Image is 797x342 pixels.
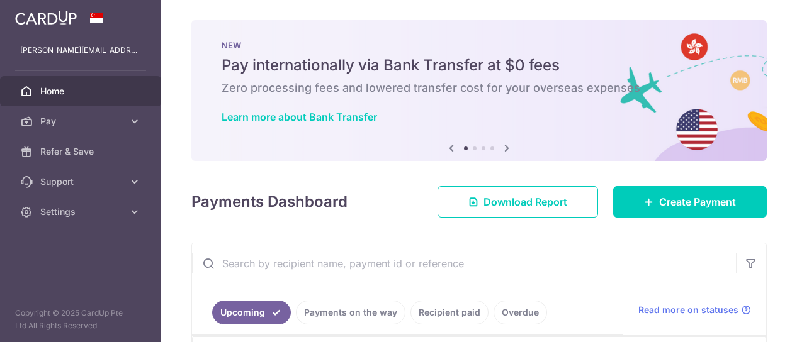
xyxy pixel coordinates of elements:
a: Payments on the way [296,301,405,324]
h4: Payments Dashboard [191,190,348,213]
img: Bank transfer banner [191,20,767,161]
a: Create Payment [613,186,767,218]
span: Create Payment [659,194,736,209]
a: Upcoming [212,301,291,324]
a: Recipient paid [410,301,489,324]
a: Overdue [494,301,547,324]
img: CardUp [15,10,77,25]
input: Search by recipient name, payment id or reference [192,243,736,284]
span: Pay [40,115,123,128]
a: Read more on statuses [638,304,751,316]
span: Home [40,85,123,97]
h6: Zero processing fees and lowered transfer cost for your overseas expenses [222,80,737,96]
span: Download Report [483,194,567,209]
a: Download Report [438,186,598,218]
p: NEW [222,40,737,50]
span: Support [40,175,123,188]
span: Settings [40,206,123,218]
span: Refer & Save [40,145,123,158]
span: Read more on statuses [638,304,738,316]
h5: Pay internationally via Bank Transfer at $0 fees [222,55,737,75]
a: Learn more about Bank Transfer [222,111,377,123]
p: [PERSON_NAME][EMAIL_ADDRESS][DOMAIN_NAME] [20,44,141,57]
